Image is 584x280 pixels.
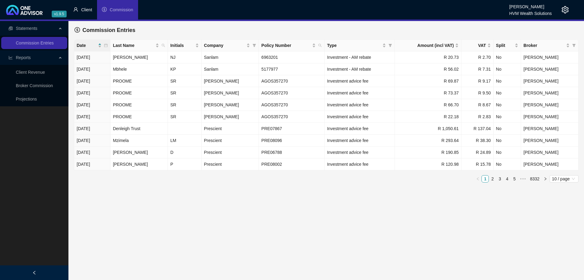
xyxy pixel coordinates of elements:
[168,99,202,111] td: SR
[52,11,67,17] span: v1.9.5
[395,75,461,87] td: R 69.87
[204,67,218,72] span: Sanlam
[204,55,218,60] span: Sanlam
[259,75,325,87] td: AGOS357270
[162,44,165,47] span: search
[395,135,461,147] td: R 293.64
[511,175,518,182] a: 5
[395,158,461,170] td: R 120.98
[395,87,461,99] td: R 73.37
[523,114,558,119] span: [PERSON_NAME]
[74,158,110,170] td: [DATE]
[259,111,325,123] td: AGOS357270
[16,97,37,101] a: Projections
[395,147,461,158] td: R 190.85
[523,162,558,167] span: [PERSON_NAME]
[259,40,325,51] th: Policy Number
[74,87,110,99] td: [DATE]
[327,138,368,143] span: Investment advice fee
[494,111,521,123] td: No
[494,123,521,135] td: No
[204,42,245,49] span: Company
[75,27,80,33] span: dollar
[474,175,481,183] button: left
[461,87,494,99] td: R 9.50
[550,175,579,183] div: Page Size
[82,27,135,33] span: Commission Entries
[104,44,108,47] span: calendar
[204,90,239,95] span: [PERSON_NAME]
[259,123,325,135] td: PRE07867
[395,40,461,51] th: Amount (incl VAT)
[110,63,168,75] td: Mbhele
[259,99,325,111] td: AGOS357270
[552,175,576,182] span: 10 / page
[461,63,494,75] td: R 7.31
[544,177,547,181] span: right
[503,175,511,183] li: 4
[523,79,558,83] span: [PERSON_NAME]
[571,41,577,50] span: filter
[168,63,202,75] td: KP
[509,8,552,15] div: HVM Wealth Solutions
[461,158,494,170] td: R 15.78
[204,79,239,83] span: [PERSON_NAME]
[387,41,393,50] span: filter
[77,42,97,49] span: Date
[489,175,496,183] li: 2
[318,44,322,47] span: search
[259,135,325,147] td: PRE08096
[528,175,541,182] a: 8332
[168,75,202,87] td: SR
[74,135,110,147] td: [DATE]
[523,42,565,49] span: Broker
[168,158,202,170] td: P
[461,135,494,147] td: R 38.30
[110,147,168,158] td: [PERSON_NAME]
[9,26,13,30] span: reconciliation
[327,67,371,72] span: Investment - AM rebate
[74,99,110,111] td: [DATE]
[32,271,36,275] span: left
[327,114,368,119] span: Investment advice fee
[327,79,368,83] span: Investment advice fee
[168,40,202,51] th: Initials
[482,175,488,182] a: 1
[110,135,168,147] td: Mzimela
[523,138,558,143] span: [PERSON_NAME]
[494,51,521,63] td: No
[395,123,461,135] td: R 1,050.61
[110,7,133,12] span: Commission
[16,41,54,45] a: Commission Entries
[325,40,395,51] th: Type
[110,51,168,63] td: [PERSON_NAME]
[110,99,168,111] td: PROOME
[259,51,325,63] td: 6963201
[494,40,521,51] th: Split
[494,63,521,75] td: No
[252,44,256,47] span: filter
[74,51,110,63] td: [DATE]
[523,55,558,60] span: [PERSON_NAME]
[523,67,558,72] span: [PERSON_NAME]
[327,102,368,107] span: Investment advice fee
[461,99,494,111] td: R 8.67
[496,175,503,183] li: 3
[397,42,454,49] span: Amount (incl VAT)
[494,158,521,170] td: No
[542,175,549,183] button: right
[327,90,368,95] span: Investment advice fee
[523,90,558,95] span: [PERSON_NAME]
[259,63,325,75] td: 5177977
[16,83,53,88] a: Broker Commission
[461,147,494,158] td: R 24.89
[16,55,31,60] span: Reports
[9,55,13,60] span: line-chart
[395,111,461,123] td: R 22.18
[110,123,168,135] td: Denleigh Trust
[395,63,461,75] td: R 56.02
[494,87,521,99] td: No
[523,126,558,131] span: [PERSON_NAME]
